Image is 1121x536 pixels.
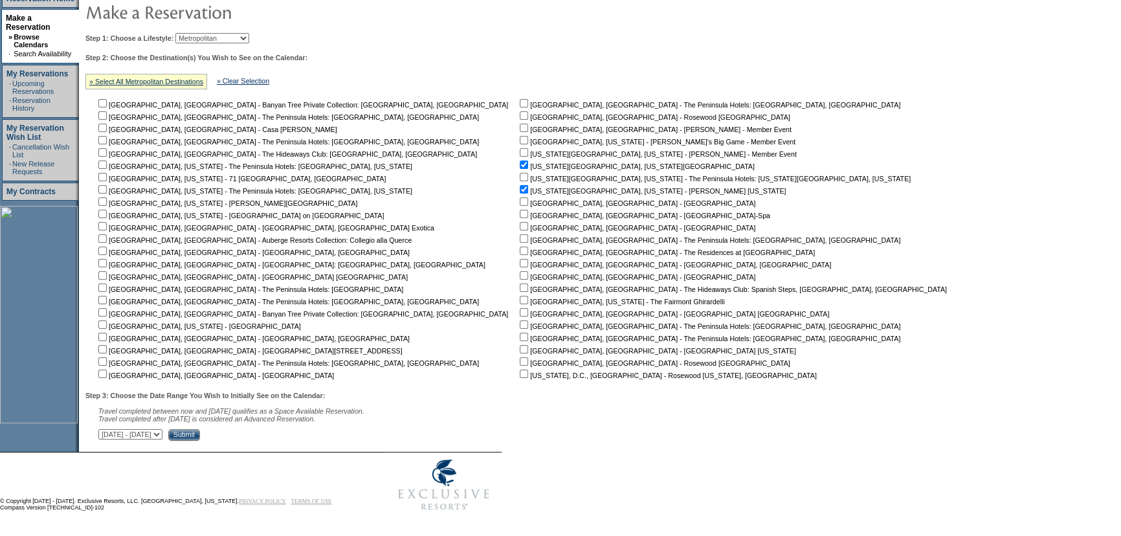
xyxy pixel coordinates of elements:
[517,199,755,207] nobr: [GEOGRAPHIC_DATA], [GEOGRAPHIC_DATA] - [GEOGRAPHIC_DATA]
[96,322,301,330] nobr: [GEOGRAPHIC_DATA], [US_STATE] - [GEOGRAPHIC_DATA]
[517,113,790,121] nobr: [GEOGRAPHIC_DATA], [GEOGRAPHIC_DATA] - Rosewood [GEOGRAPHIC_DATA]
[12,160,54,175] a: New Release Requests
[98,407,364,415] span: Travel completed between now and [DATE] qualifies as a Space Available Reservation.
[517,372,817,379] nobr: [US_STATE], D.C., [GEOGRAPHIC_DATA] - Rosewood [US_STATE], [GEOGRAPHIC_DATA]
[517,138,795,146] nobr: [GEOGRAPHIC_DATA], [US_STATE] - [PERSON_NAME]'s Big Game - Member Event
[517,310,829,318] nobr: [GEOGRAPHIC_DATA], [GEOGRAPHIC_DATA] - [GEOGRAPHIC_DATA] [GEOGRAPHIC_DATA]
[517,298,724,306] nobr: [GEOGRAPHIC_DATA], [US_STATE] - The Fairmont Ghirardelli
[98,415,315,423] nobr: Travel completed after [DATE] is considered an Advanced Reservation.
[85,34,173,42] b: Step 1: Choose a Lifestyle:
[96,224,434,232] nobr: [GEOGRAPHIC_DATA], [GEOGRAPHIC_DATA] - [GEOGRAPHIC_DATA], [GEOGRAPHIC_DATA] Exotica
[96,285,403,293] nobr: [GEOGRAPHIC_DATA], [GEOGRAPHIC_DATA] - The Peninsula Hotels: [GEOGRAPHIC_DATA]
[96,175,386,183] nobr: [GEOGRAPHIC_DATA], [US_STATE] - 71 [GEOGRAPHIC_DATA], [GEOGRAPHIC_DATA]
[12,143,69,159] a: Cancellation Wish List
[96,212,384,219] nobr: [GEOGRAPHIC_DATA], [US_STATE] - [GEOGRAPHIC_DATA] on [GEOGRAPHIC_DATA]
[96,359,479,367] nobr: [GEOGRAPHIC_DATA], [GEOGRAPHIC_DATA] - The Peninsula Hotels: [GEOGRAPHIC_DATA], [GEOGRAPHIC_DATA]
[9,143,11,159] td: ·
[96,101,508,109] nobr: [GEOGRAPHIC_DATA], [GEOGRAPHIC_DATA] - Banyan Tree Private Collection: [GEOGRAPHIC_DATA], [GEOGRA...
[89,78,203,85] a: » Select All Metropolitan Destinations
[96,335,410,342] nobr: [GEOGRAPHIC_DATA], [GEOGRAPHIC_DATA] - [GEOGRAPHIC_DATA], [GEOGRAPHIC_DATA]
[12,96,50,112] a: Reservation History
[517,261,831,269] nobr: [GEOGRAPHIC_DATA], [GEOGRAPHIC_DATA] - [GEOGRAPHIC_DATA], [GEOGRAPHIC_DATA]
[239,498,286,504] a: PRIVACY POLICY
[517,212,770,219] nobr: [GEOGRAPHIC_DATA], [GEOGRAPHIC_DATA] - [GEOGRAPHIC_DATA]-Spa
[14,50,71,58] a: Search Availability
[85,392,325,399] b: Step 3: Choose the Date Range You Wish to Initially See on the Calendar:
[517,359,790,367] nobr: [GEOGRAPHIC_DATA], [GEOGRAPHIC_DATA] - Rosewood [GEOGRAPHIC_DATA]
[85,54,307,61] b: Step 2: Choose the Destination(s) You Wish to See on the Calendar:
[9,160,11,175] td: ·
[6,69,68,78] a: My Reservations
[96,113,479,121] nobr: [GEOGRAPHIC_DATA], [GEOGRAPHIC_DATA] - The Peninsula Hotels: [GEOGRAPHIC_DATA], [GEOGRAPHIC_DATA]
[96,347,403,355] nobr: [GEOGRAPHIC_DATA], [GEOGRAPHIC_DATA] - [GEOGRAPHIC_DATA][STREET_ADDRESS]
[517,187,786,195] nobr: [US_STATE][GEOGRAPHIC_DATA], [US_STATE] - [PERSON_NAME] [US_STATE]
[96,162,412,170] nobr: [GEOGRAPHIC_DATA], [US_STATE] - The Peninsula Hotels: [GEOGRAPHIC_DATA], [US_STATE]
[14,33,48,49] a: Browse Calendars
[517,236,900,244] nobr: [GEOGRAPHIC_DATA], [GEOGRAPHIC_DATA] - The Peninsula Hotels: [GEOGRAPHIC_DATA], [GEOGRAPHIC_DATA]
[96,138,479,146] nobr: [GEOGRAPHIC_DATA], [GEOGRAPHIC_DATA] - The Peninsula Hotels: [GEOGRAPHIC_DATA], [GEOGRAPHIC_DATA]
[12,80,54,95] a: Upcoming Reservations
[517,249,815,256] nobr: [GEOGRAPHIC_DATA], [GEOGRAPHIC_DATA] - The Residences at [GEOGRAPHIC_DATA]
[8,33,12,41] b: »
[96,298,479,306] nobr: [GEOGRAPHIC_DATA], [GEOGRAPHIC_DATA] - The Peninsula Hotels: [GEOGRAPHIC_DATA], [GEOGRAPHIC_DATA]
[9,80,11,95] td: ·
[96,249,410,256] nobr: [GEOGRAPHIC_DATA], [GEOGRAPHIC_DATA] - [GEOGRAPHIC_DATA], [GEOGRAPHIC_DATA]
[96,199,357,207] nobr: [GEOGRAPHIC_DATA], [US_STATE] - [PERSON_NAME][GEOGRAPHIC_DATA]
[6,14,50,32] a: Make a Reservation
[517,101,900,109] nobr: [GEOGRAPHIC_DATA], [GEOGRAPHIC_DATA] - The Peninsula Hotels: [GEOGRAPHIC_DATA], [GEOGRAPHIC_DATA]
[517,126,792,133] nobr: [GEOGRAPHIC_DATA], [GEOGRAPHIC_DATA] - [PERSON_NAME] - Member Event
[96,261,485,269] nobr: [GEOGRAPHIC_DATA], [GEOGRAPHIC_DATA] - [GEOGRAPHIC_DATA]: [GEOGRAPHIC_DATA], [GEOGRAPHIC_DATA]
[8,50,12,58] td: ·
[9,96,11,112] td: ·
[217,77,269,85] a: » Clear Selection
[96,372,334,379] nobr: [GEOGRAPHIC_DATA], [GEOGRAPHIC_DATA] - [GEOGRAPHIC_DATA]
[517,162,755,170] nobr: [US_STATE][GEOGRAPHIC_DATA], [US_STATE][GEOGRAPHIC_DATA]
[517,273,755,281] nobr: [GEOGRAPHIC_DATA], [GEOGRAPHIC_DATA] - [GEOGRAPHIC_DATA]
[386,452,502,517] img: Exclusive Resorts
[96,273,408,281] nobr: [GEOGRAPHIC_DATA], [GEOGRAPHIC_DATA] - [GEOGRAPHIC_DATA] [GEOGRAPHIC_DATA]
[96,187,412,195] nobr: [GEOGRAPHIC_DATA], [US_STATE] - The Peninsula Hotels: [GEOGRAPHIC_DATA], [US_STATE]
[517,175,911,183] nobr: [US_STATE][GEOGRAPHIC_DATA], [US_STATE] - The Peninsula Hotels: [US_STATE][GEOGRAPHIC_DATA], [US_...
[6,124,64,142] a: My Reservation Wish List
[96,310,508,318] nobr: [GEOGRAPHIC_DATA], [GEOGRAPHIC_DATA] - Banyan Tree Private Collection: [GEOGRAPHIC_DATA], [GEOGRA...
[96,126,337,133] nobr: [GEOGRAPHIC_DATA], [GEOGRAPHIC_DATA] - Casa [PERSON_NAME]
[168,429,200,441] input: Submit
[517,224,755,232] nobr: [GEOGRAPHIC_DATA], [GEOGRAPHIC_DATA] - [GEOGRAPHIC_DATA]
[517,285,947,293] nobr: [GEOGRAPHIC_DATA], [GEOGRAPHIC_DATA] - The Hideaways Club: Spanish Steps, [GEOGRAPHIC_DATA], [GEO...
[517,322,900,330] nobr: [GEOGRAPHIC_DATA], [GEOGRAPHIC_DATA] - The Peninsula Hotels: [GEOGRAPHIC_DATA], [GEOGRAPHIC_DATA]
[96,236,412,244] nobr: [GEOGRAPHIC_DATA], [GEOGRAPHIC_DATA] - Auberge Resorts Collection: Collegio alla Querce
[517,335,900,342] nobr: [GEOGRAPHIC_DATA], [GEOGRAPHIC_DATA] - The Peninsula Hotels: [GEOGRAPHIC_DATA], [GEOGRAPHIC_DATA]
[291,498,332,504] a: TERMS OF USE
[96,150,477,158] nobr: [GEOGRAPHIC_DATA], [GEOGRAPHIC_DATA] - The Hideaways Club: [GEOGRAPHIC_DATA], [GEOGRAPHIC_DATA]
[517,347,796,355] nobr: [GEOGRAPHIC_DATA], [GEOGRAPHIC_DATA] - [GEOGRAPHIC_DATA] [US_STATE]
[517,150,797,158] nobr: [US_STATE][GEOGRAPHIC_DATA], [US_STATE] - [PERSON_NAME] - Member Event
[6,187,56,196] a: My Contracts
